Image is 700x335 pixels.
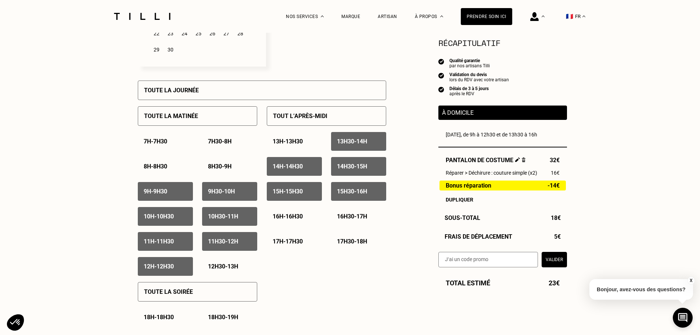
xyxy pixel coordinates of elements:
img: icon list info [438,58,444,65]
span: -14€ [548,182,560,189]
div: 30 [164,42,177,57]
div: après le RDV [449,91,489,96]
div: par nos artisans Tilli [449,63,490,68]
p: 8h - 8h30 [144,163,167,170]
p: 15h - 15h30 [273,188,303,195]
p: 12h - 12h30 [144,263,174,270]
input: J‘ai un code promo [438,252,538,267]
span: 5€ [554,233,561,240]
img: menu déroulant [582,15,585,17]
button: Valider [542,252,567,267]
a: Prendre soin ici [461,8,512,25]
img: Logo du service de couturière Tilli [111,13,173,20]
span: 32€ [550,157,560,164]
div: [DATE], de 9h à 12h30 et de 13h30 à 16h [446,132,560,138]
div: 24 [178,26,191,41]
span: 🇫🇷 [566,13,573,20]
p: 14h - 14h30 [273,163,303,170]
p: 18h - 18h30 [144,314,174,321]
div: Délais de 3 à 5 jours [449,86,489,91]
p: 7h - 7h30 [144,138,167,145]
p: 10h - 10h30 [144,213,174,220]
div: Validation du devis [449,72,509,77]
p: 18h30 - 19h [208,314,238,321]
div: Total estimé [438,279,567,287]
div: 23 [164,26,177,41]
div: 25 [192,26,205,41]
div: Sous-Total [438,214,567,221]
div: Qualité garantie [449,58,490,63]
div: Dupliquer [446,197,560,203]
p: 11h - 11h30 [144,238,174,245]
p: 17h - 17h30 [273,238,303,245]
p: Toute la matinée [144,113,198,120]
p: 11h30 - 12h [208,238,238,245]
div: 22 [150,26,163,41]
span: Pantalon de costume [446,157,526,164]
img: Éditer [515,157,520,162]
p: 13h30 - 14h [337,138,367,145]
p: 9h - 9h30 [144,188,167,195]
p: 16h30 - 17h [337,213,367,220]
p: À domicile [442,109,563,116]
a: Artisan [378,14,397,19]
img: Menu déroulant [542,15,545,17]
p: 8h30 - 9h [208,163,231,170]
div: 26 [206,26,219,41]
span: Bonus réparation [446,182,491,189]
p: 16h - 16h30 [273,213,303,220]
p: 7h30 - 8h [208,138,231,145]
p: 13h - 13h30 [273,138,303,145]
div: Frais de déplacement [438,233,567,240]
span: Réparer > Déchirure : couture simple (x2) [446,170,537,176]
span: 23€ [549,279,560,287]
img: Supprimer [522,157,526,162]
p: 9h30 - 10h [208,188,235,195]
span: 16€ [551,170,560,176]
p: 17h30 - 18h [337,238,367,245]
div: lors du RDV avec votre artisan [449,77,509,82]
div: 28 [234,26,247,41]
a: Marque [341,14,360,19]
p: 10h30 - 11h [208,213,238,220]
button: X [687,277,694,285]
img: icon list info [438,86,444,93]
p: 15h30 - 16h [337,188,367,195]
span: 18€ [551,214,561,221]
div: 29 [150,42,163,57]
img: Menu déroulant à propos [440,15,443,17]
p: Toute la journée [144,87,199,94]
img: icône connexion [530,12,539,21]
p: Tout l’après-midi [273,113,327,120]
img: Menu déroulant [321,15,324,17]
p: 12h30 - 13h [208,263,238,270]
img: icon list info [438,72,444,79]
div: 27 [220,26,233,41]
section: Récapitulatif [438,37,567,49]
p: Bonjour, avez-vous des questions? [589,279,693,300]
p: 14h30 - 15h [337,163,367,170]
p: Toute la soirée [144,288,193,295]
